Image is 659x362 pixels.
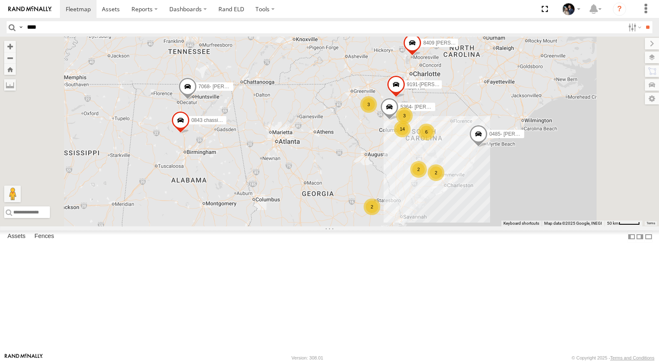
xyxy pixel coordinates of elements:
[627,231,636,243] label: Dock Summary Table to the Left
[396,107,413,124] div: 3
[489,131,545,137] span: 0485- [PERSON_NAME]
[400,104,456,110] span: 5364- [PERSON_NAME]
[4,186,21,202] button: Drag Pegman onto the map to open Street View
[418,124,435,140] div: 6
[394,121,411,137] div: 14
[17,21,24,33] label: Search Query
[30,231,58,243] label: Fences
[8,6,52,12] img: rand-logo.svg
[423,40,477,46] span: 8409 [PERSON_NAME]
[364,198,380,215] div: 2
[3,231,30,243] label: Assets
[644,231,653,243] label: Hide Summary Table
[572,355,654,360] div: © Copyright 2025 -
[625,21,643,33] label: Search Filter Options
[503,221,539,226] button: Keyboard shortcuts
[636,231,644,243] label: Dock Summary Table to the Right
[645,93,659,104] label: Map Settings
[410,161,427,178] div: 2
[607,221,619,226] span: 50 km
[407,82,516,88] span: 9191-[PERSON_NAME]([GEOGRAPHIC_DATA])
[604,221,642,226] button: Map Scale: 50 km per 47 pixels
[191,118,230,124] span: 0843 chassis 843
[559,3,583,15] div: Lauren Jackson
[4,41,16,52] button: Zoom in
[292,355,323,360] div: Version: 308.01
[5,354,43,362] a: Visit our Website
[428,164,444,181] div: 2
[4,52,16,64] button: Zoom out
[544,221,602,226] span: Map data ©2025 Google, INEGI
[198,84,254,89] span: 7068- [PERSON_NAME]
[610,355,654,360] a: Terms and Conditions
[4,79,16,91] label: Measure
[647,222,655,225] a: Terms (opens in new tab)
[360,96,377,113] div: 3
[613,2,626,16] i: ?
[4,64,16,75] button: Zoom Home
